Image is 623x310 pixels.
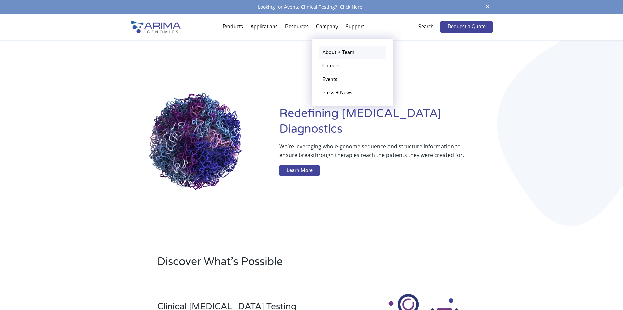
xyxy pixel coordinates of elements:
a: Learn More [279,165,320,177]
a: Press + News [319,86,386,100]
iframe: Chat Widget [589,278,623,310]
p: We’re leveraging whole-genome sequence and structure information to ensure breakthrough therapies... [279,142,466,165]
a: Request a Quote [440,21,493,33]
a: Click Here [337,4,365,10]
img: Arima-Genomics-logo [131,21,181,33]
a: Events [319,73,386,86]
p: Search [418,22,434,31]
div: Looking for Aventa Clinical Testing? [131,3,493,11]
h2: Discover What’s Possible [157,254,397,274]
a: Careers [319,59,386,73]
h1: Redefining [MEDICAL_DATA] Diagnostics [279,106,492,142]
a: About + Team [319,46,386,59]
